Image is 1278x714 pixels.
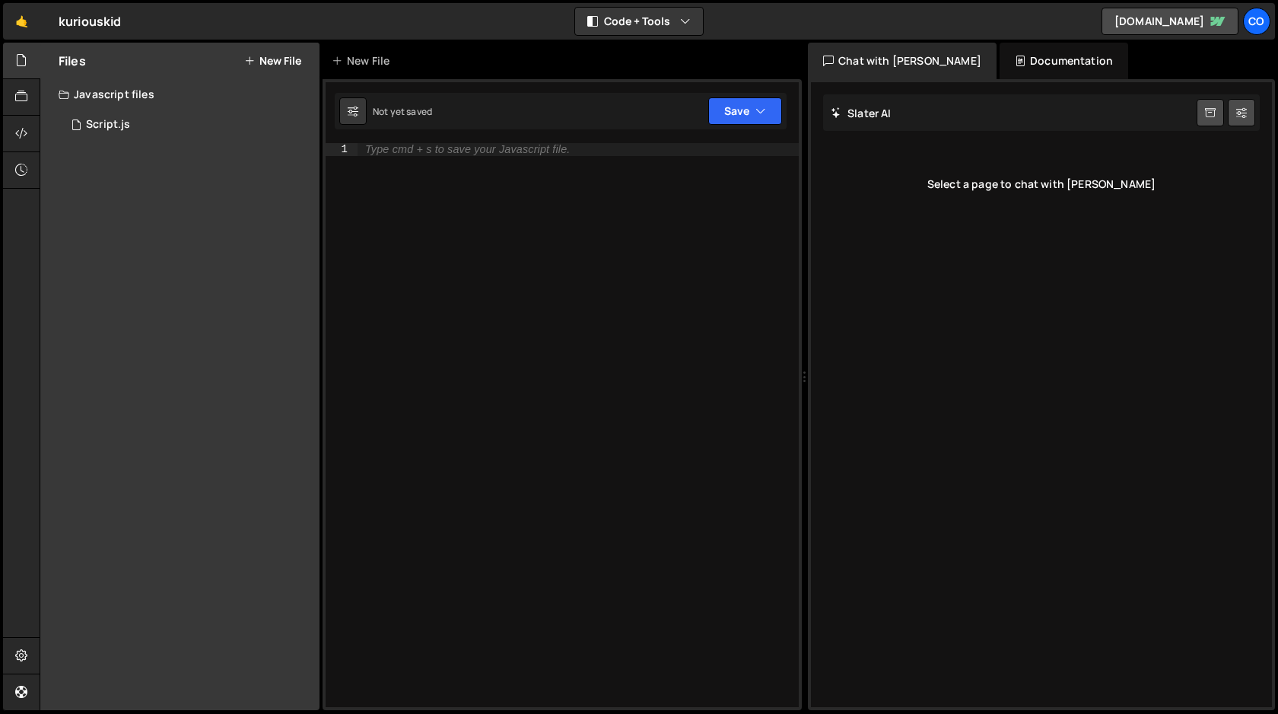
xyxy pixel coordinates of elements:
div: kuriouskid [59,12,122,30]
h2: Files [59,53,86,69]
div: Documentation [1000,43,1128,79]
div: Not yet saved [373,105,432,118]
div: 16633/45317.js [59,110,319,140]
button: Save [708,97,782,125]
a: [DOMAIN_NAME] [1102,8,1238,35]
div: Type cmd + s to save your Javascript file. [365,144,570,155]
div: Javascript files [40,79,319,110]
div: Script.js [86,118,130,132]
button: Code + Tools [575,8,703,35]
a: 🤙 [3,3,40,40]
h2: Slater AI [831,106,892,120]
div: New File [332,53,396,69]
div: Chat with [PERSON_NAME] [808,43,997,79]
a: Co [1243,8,1270,35]
button: New File [244,55,301,67]
div: Select a page to chat with [PERSON_NAME] [823,154,1260,215]
div: 1 [326,143,358,156]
